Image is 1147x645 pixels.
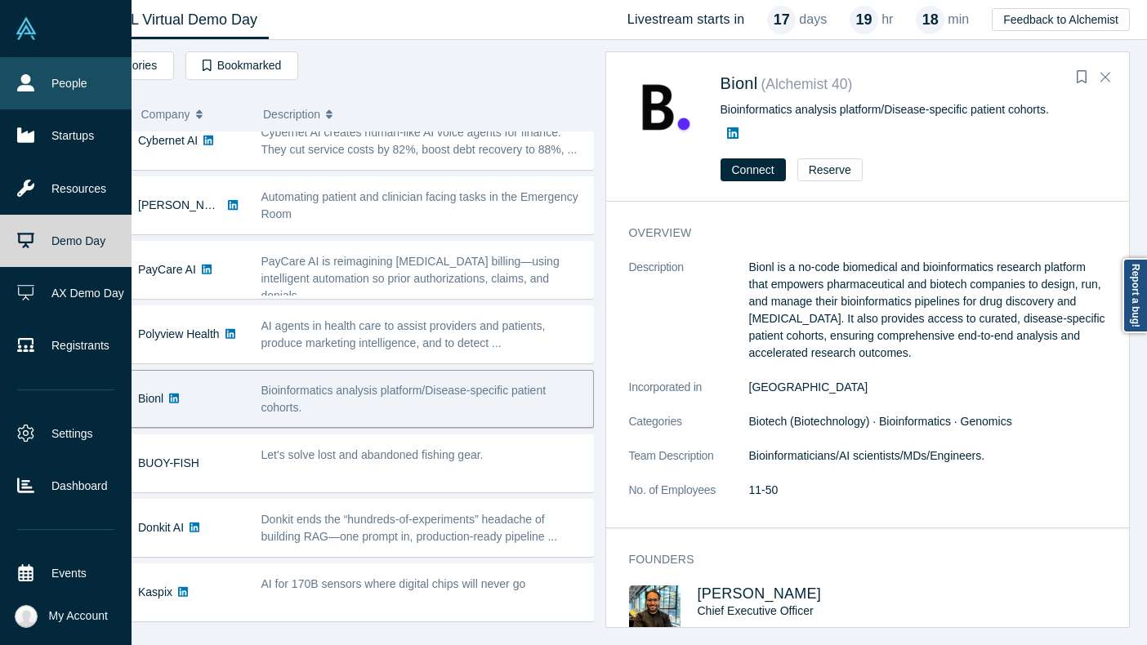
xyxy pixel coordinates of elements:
[141,97,190,131] span: Company
[799,10,827,29] p: days
[15,605,108,628] button: My Account
[138,585,172,598] a: Kaspix
[881,10,893,29] p: hr
[1122,258,1147,333] a: Report a bug!
[721,158,786,181] button: Connect
[749,415,1012,428] span: Biotech (Biotechnology) · Bioinformatics · Genomics
[749,482,1107,499] dd: 11-50
[49,607,108,625] span: My Account
[261,319,546,349] span: AI agents in health care to assist providers and patients, produce marketing intelligence, and to...
[69,1,269,39] a: Class XL Virtual Demo Day
[749,447,1107,465] p: Bioinformaticians/AI scientists/MDs/Engineers.
[629,482,749,516] dt: No. of Employees
[721,74,758,92] a: Bionl
[629,447,749,482] dt: Team Description
[138,456,199,469] a: BUOY-FISH
[749,259,1107,362] p: Bionl is a no-code biomedical and bioinformatics research platform that empowers pharmaceutical a...
[261,513,558,543] span: Donkit ends the “hundreds-of-experiments” headache of building RAG—one prompt in, production-read...
[141,97,247,131] button: Company
[629,413,749,447] dt: Categories
[629,585,681,634] img: Ahmad Jadallah's Profile Image
[15,17,38,40] img: Alchemist Vault Logo
[138,134,198,147] a: Cybernet AI
[629,551,1084,568] h3: Founders
[138,263,196,276] a: PayCare AI
[15,605,38,628] img: Katinka Harsányi's Account
[1093,64,1118,91] button: Close
[767,6,796,34] div: 17
[185,51,298,80] button: Bookmarked
[261,384,547,414] span: Bioinformatics analysis platform/Disease-specific patient cohorts.
[992,8,1130,31] button: Feedback to Alchemist
[261,190,578,220] span: Automating patient and clinician facing tasks in the Emergency Room
[138,327,220,340] a: Polyview Health
[721,101,1107,118] div: Bioinformatics analysis platform/Disease-specific patient cohorts.
[948,10,969,29] p: min
[263,97,320,131] span: Description
[138,521,184,534] a: Donkit AI
[761,76,852,92] small: ( Alchemist 40 )
[263,97,582,131] button: Description
[138,198,232,211] a: [PERSON_NAME]
[850,6,878,34] div: 19
[138,392,163,405] a: Bionl
[1070,66,1093,89] button: Bookmark
[261,255,560,302] span: PayCare AI is reimagining [MEDICAL_DATA] billing—using intelligent automation so prior authorizat...
[916,6,944,34] div: 18
[749,379,1107,396] dd: [GEOGRAPHIC_DATA]
[629,379,749,413] dt: Incorporated in
[698,585,822,602] a: [PERSON_NAME]
[797,158,863,181] button: Reserve
[261,448,484,461] span: Let's solve lost and abandoned fishing gear.
[261,577,526,590] span: AI for 170B sensors where digital chips will never go
[629,259,749,379] dt: Description
[627,11,745,27] h4: Livestream starts in
[629,225,1084,242] h3: overview
[698,604,814,617] span: Chief Executive Officer
[261,126,578,156] span: Cybernet AI creates human-like AI voice agents for finance. They cut service costs by 82%, boost ...
[629,70,703,145] img: Bionl's Logo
